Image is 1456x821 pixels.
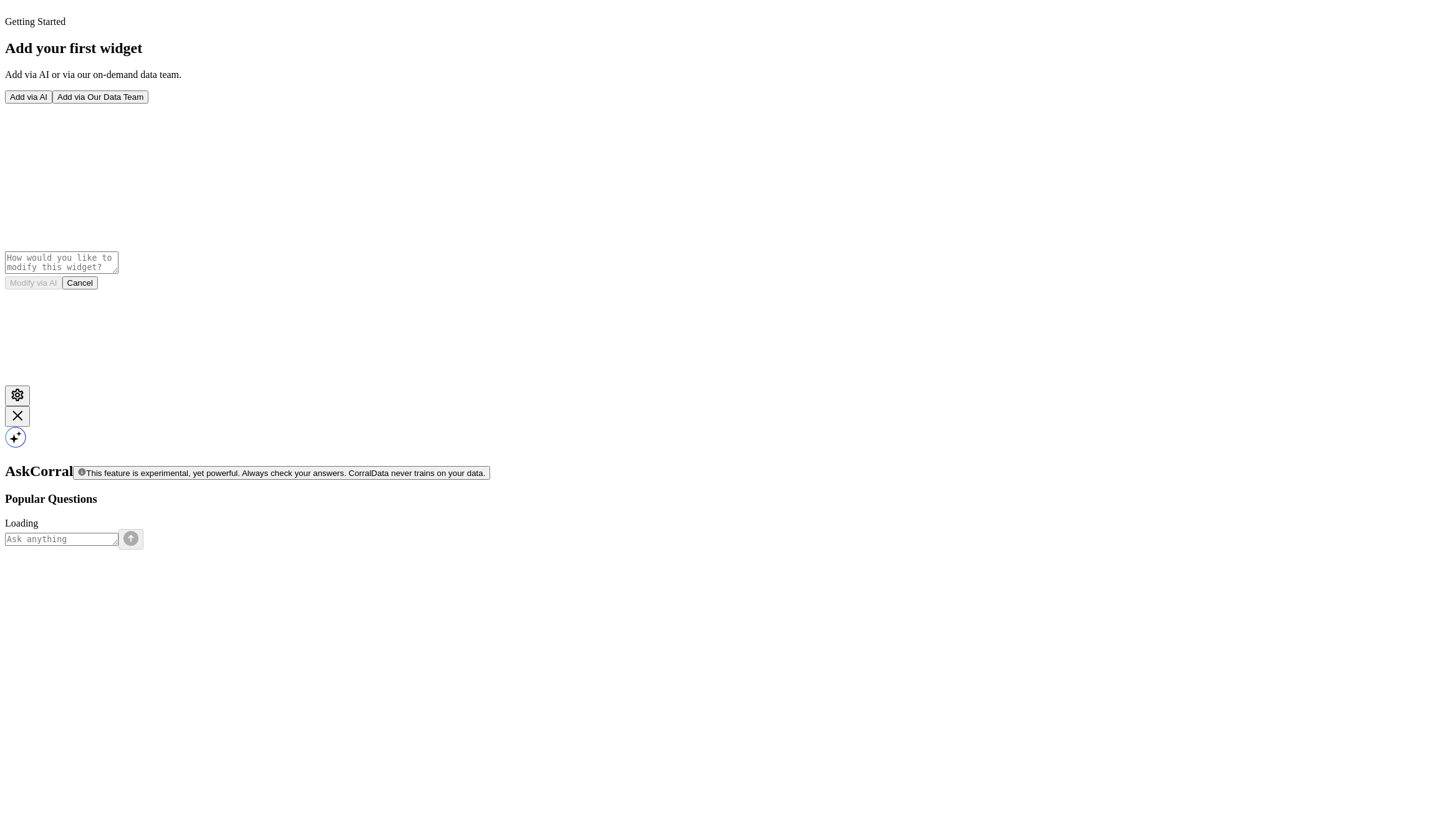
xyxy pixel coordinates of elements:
p: Add via AI or via our on-demand data team. [5,69,181,80]
h3: Popular Questions [5,492,1451,506]
h2: Add your first widget [5,40,181,57]
button: Add via Our Data Team [52,90,148,104]
button: Modify via AI [5,276,62,289]
button: This feature is experimental, yet powerful. Always check your answers. CorralData never trains on... [73,466,490,480]
button: Cancel [62,276,99,289]
div: Getting Started [5,16,181,27]
span: AskCorral [5,463,73,479]
span: This feature is experimental, yet powerful. Always check your answers. CorralData never trains on... [86,469,485,478]
button: Add via AI [5,90,52,104]
div: Loading [5,518,1451,529]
